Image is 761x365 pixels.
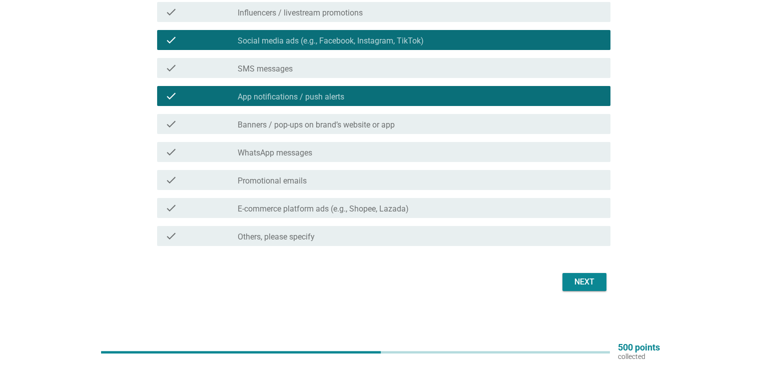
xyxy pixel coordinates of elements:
label: Promotional emails [238,176,307,186]
i: check [165,62,177,74]
button: Next [562,273,606,291]
label: Banners / pop-ups on brand’s website or app [238,120,395,130]
div: Next [570,276,598,288]
i: check [165,174,177,186]
i: check [165,34,177,46]
label: E-commerce platform ads (e.g., Shopee, Lazada) [238,204,409,214]
i: check [165,90,177,102]
label: Social media ads (e.g., Facebook, Instagram, TikTok) [238,36,424,46]
i: check [165,118,177,130]
i: check [165,146,177,158]
i: check [165,6,177,18]
p: collected [618,352,660,361]
i: check [165,202,177,214]
label: SMS messages [238,64,293,74]
label: Others, please specify [238,232,315,242]
label: WhatsApp messages [238,148,312,158]
i: check [165,230,177,242]
p: 500 points [618,343,660,352]
label: App notifications / push alerts [238,92,344,102]
label: Influencers / livestream promotions [238,8,363,18]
